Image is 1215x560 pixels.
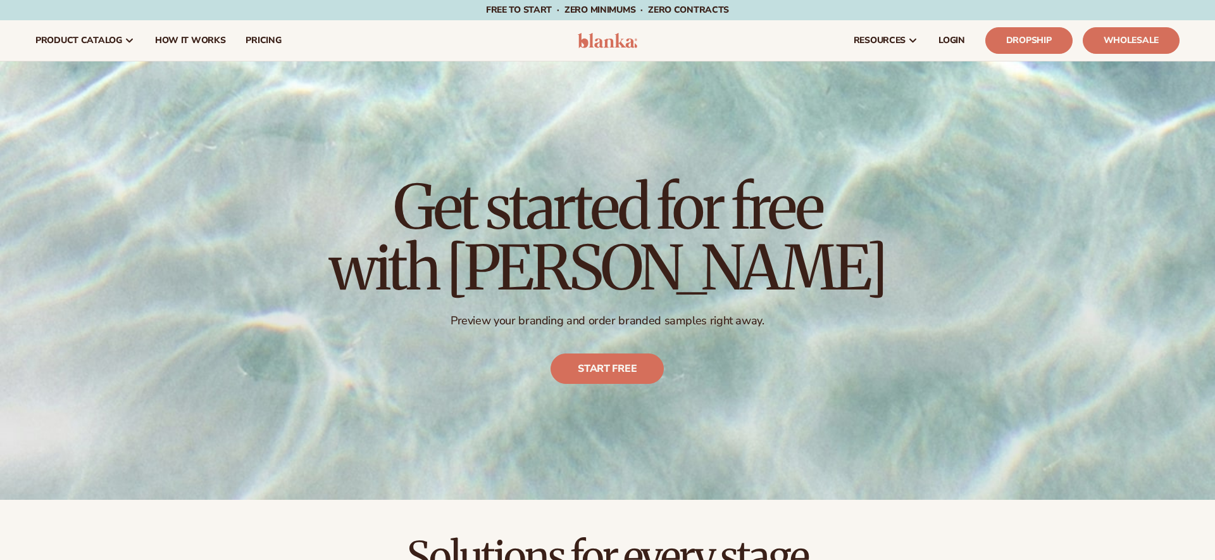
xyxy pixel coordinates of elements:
h1: Get started for free with [PERSON_NAME] [329,177,886,298]
span: pricing [246,35,281,46]
a: Dropship [985,27,1073,54]
img: logo [578,33,638,48]
a: Wholesale [1083,27,1180,54]
a: How It Works [145,20,236,61]
a: Start free [551,354,664,385]
span: product catalog [35,35,122,46]
a: pricing [235,20,291,61]
span: LOGIN [938,35,965,46]
span: How It Works [155,35,226,46]
span: resources [854,35,906,46]
a: product catalog [25,20,145,61]
p: Preview your branding and order branded samples right away. [329,314,886,328]
a: LOGIN [928,20,975,61]
a: resources [844,20,928,61]
span: Free to start · ZERO minimums · ZERO contracts [486,4,729,16]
